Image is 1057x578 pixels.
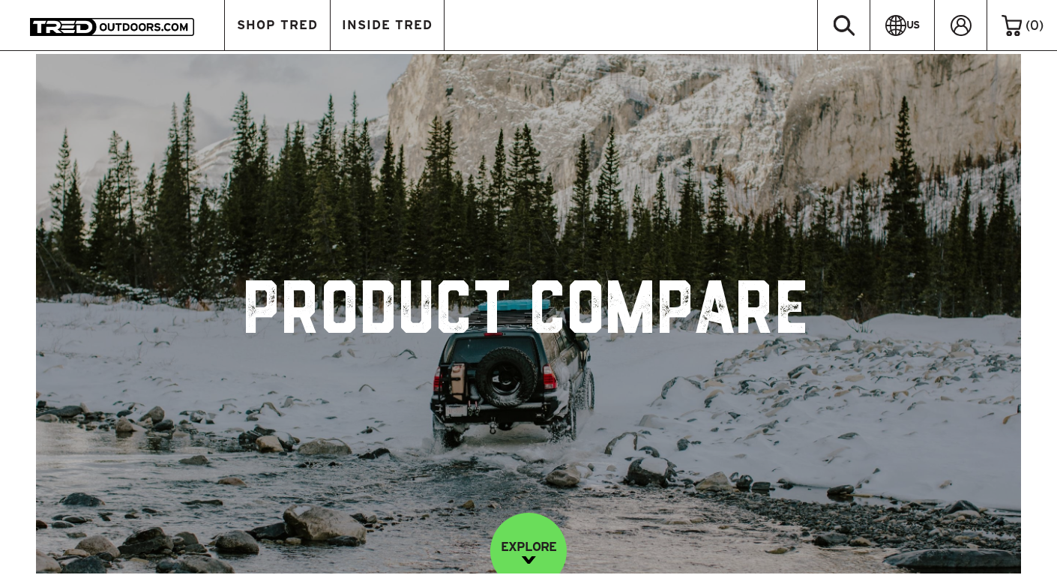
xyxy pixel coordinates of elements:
[30,18,194,36] img: TRED Outdoors America
[237,19,318,31] span: SHOP TRED
[246,280,812,348] h1: Product Compare
[1026,19,1044,32] span: ( )
[1030,18,1039,32] span: 0
[522,556,536,564] img: down-image
[1002,15,1022,36] img: cart-icon
[342,19,433,31] span: INSIDE TRED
